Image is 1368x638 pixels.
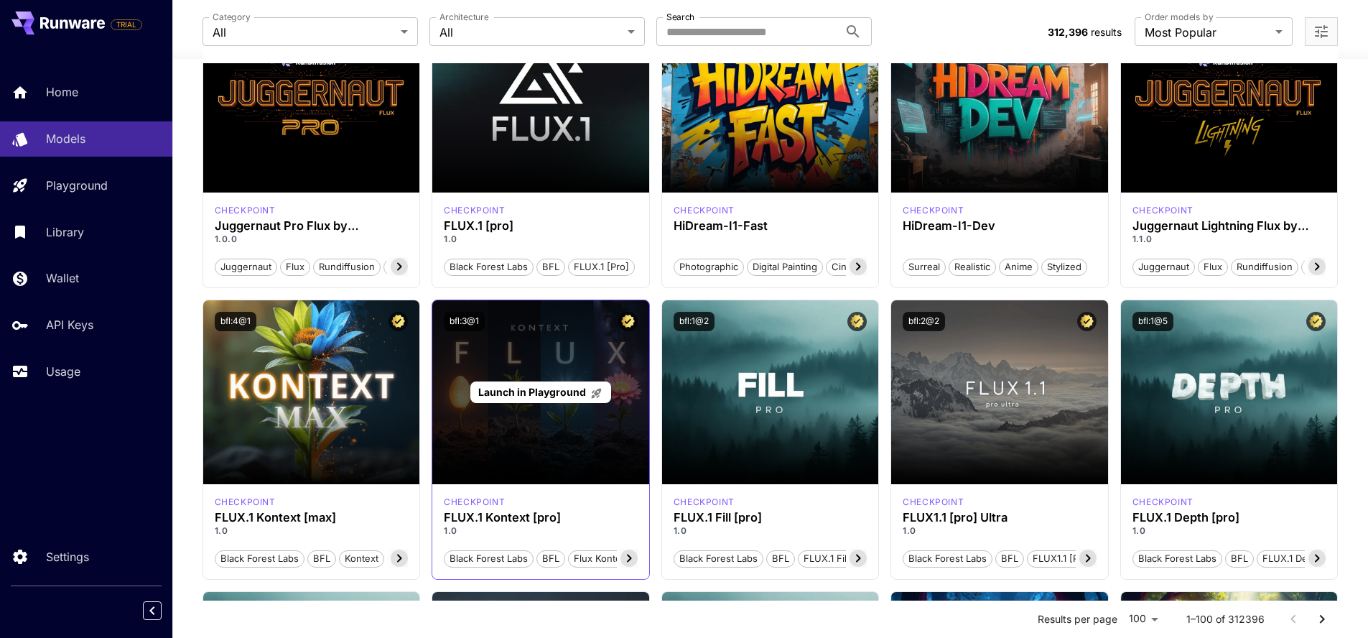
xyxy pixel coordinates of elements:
[46,269,79,287] p: Wallet
[903,511,1097,524] h3: FLUX1.1 [pro] Ultra
[903,204,964,217] div: HiDream Dev
[1133,260,1194,274] span: juggernaut
[903,496,964,509] p: checkpoint
[154,598,172,624] div: Collapse sidebar
[281,260,310,274] span: flux
[215,257,277,276] button: juggernaut
[213,11,251,23] label: Category
[439,11,488,23] label: Architecture
[339,549,384,568] button: Kontext
[215,496,276,509] div: FLUX.1 Kontext [max]
[445,260,533,274] span: Black Forest Labs
[674,496,735,509] div: fluxpro
[674,511,867,524] div: FLUX.1 Fill [pro]
[1232,260,1298,274] span: rundiffusion
[46,83,78,101] p: Home
[444,312,485,331] button: bfl:3@1
[384,260,409,274] span: pro
[470,382,610,404] a: Launch in Playground
[847,312,867,331] button: Certified Model – Vetted for best performance and includes a commercial license.
[537,552,564,566] span: BFL
[1042,260,1087,274] span: Stylized
[903,524,1097,537] p: 1.0
[444,496,505,509] p: checkpoint
[747,257,823,276] button: Digital Painting
[767,552,794,566] span: BFL
[827,260,880,274] span: Cinematic
[46,223,84,241] p: Library
[568,257,635,276] button: FLUX.1 [pro]
[674,204,735,217] p: checkpoint
[903,219,1097,233] div: HiDream-I1-Dev
[1048,26,1088,38] span: 312,396
[1132,257,1195,276] button: juggernaut
[536,549,565,568] button: BFL
[445,552,533,566] span: Black Forest Labs
[903,496,964,509] div: fluxultra
[1198,257,1228,276] button: flux
[215,204,276,217] div: FLUX.1 D
[1313,23,1330,41] button: Open more filters
[307,549,336,568] button: BFL
[215,312,256,331] button: bfl:4@1
[46,316,93,333] p: API Keys
[308,552,335,566] span: BFL
[537,260,564,274] span: BFL
[280,257,310,276] button: flux
[1257,549,1353,568] button: FLUX.1 Depth [pro]
[1132,233,1326,246] p: 1.1.0
[1308,605,1336,634] button: Go to next page
[46,363,80,380] p: Usage
[1302,260,1344,274] span: schnell
[674,260,743,274] span: Photographic
[1132,312,1173,331] button: bfl:1@5
[478,386,586,398] span: Launch in Playground
[674,552,763,566] span: Black Forest Labs
[799,552,879,566] span: FLUX.1 Fill [pro]
[1028,552,1120,566] span: FLUX1.1 [pro] Ultra
[1041,257,1087,276] button: Stylized
[444,204,505,217] p: checkpoint
[903,552,992,566] span: Black Forest Labs
[674,219,867,233] h3: HiDream-I1-Fast
[215,219,409,233] h3: Juggernaut Pro Flux by RunDiffusion
[1077,312,1097,331] button: Certified Model – Vetted for best performance and includes a commercial license.
[215,496,276,509] p: checkpoint
[748,260,822,274] span: Digital Painting
[444,219,638,233] h3: FLUX.1 [pro]
[666,11,694,23] label: Search
[903,312,945,331] button: bfl:2@2
[388,312,408,331] button: Certified Model – Vetted for best performance and includes a commercial license.
[444,496,505,509] div: FLUX.1 Kontext [pro]
[903,260,945,274] span: Surreal
[949,260,995,274] span: Realistic
[1027,549,1121,568] button: FLUX1.1 [pro] Ultra
[215,204,276,217] p: checkpoint
[444,257,534,276] button: Black Forest Labs
[444,511,638,524] h3: FLUX.1 Kontext [pro]
[674,496,735,509] p: checkpoint
[439,24,622,41] span: All
[314,260,380,274] span: rundiffusion
[1257,552,1352,566] span: FLUX.1 Depth [pro]
[111,19,141,30] span: TRIAL
[1301,257,1345,276] button: schnell
[1132,511,1326,524] h3: FLUX.1 Depth [pro]
[1199,260,1227,274] span: flux
[1145,24,1270,41] span: Most Popular
[674,312,715,331] button: bfl:1@2
[674,204,735,217] div: HiDream Fast
[1132,496,1193,509] div: fluxpro
[536,257,565,276] button: BFL
[949,257,996,276] button: Realistic
[903,257,946,276] button: Surreal
[213,24,395,41] span: All
[1132,496,1193,509] p: checkpoint
[1123,609,1163,629] div: 100
[444,524,638,537] p: 1.0
[1231,257,1298,276] button: rundiffusion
